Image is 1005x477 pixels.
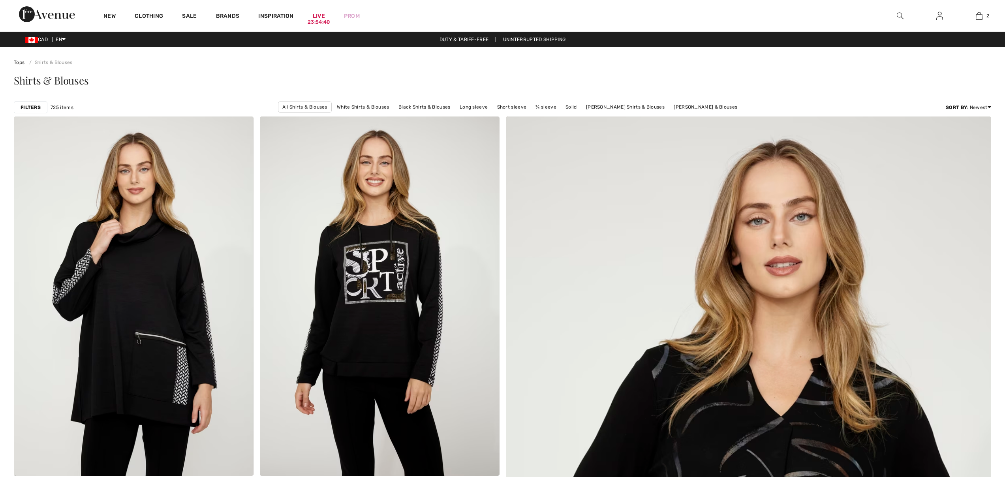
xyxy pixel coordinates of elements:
span: Shirts & Blouses [14,73,88,87]
strong: Sort By [946,105,967,110]
a: Clothing [135,13,163,21]
a: Black Shirts & Blouses [394,102,455,112]
img: search the website [897,11,904,21]
span: Inspiration [258,13,293,21]
div: : Newest [946,104,991,111]
img: 1ère Avenue [19,6,75,22]
a: Prom [344,12,360,20]
a: 2 [960,11,998,21]
a: Sign In [930,11,949,21]
a: New [103,13,116,21]
strong: Filters [21,104,41,111]
a: [PERSON_NAME] Shirts & Blouses [582,102,669,112]
a: Shirts & Blouses [26,60,73,65]
a: All Shirts & Blouses [278,101,332,113]
span: CAD [25,37,51,42]
a: Long sleeve [456,102,492,112]
span: EN [56,37,66,42]
img: My Bag [976,11,982,21]
a: [PERSON_NAME] & Blouses [670,102,741,112]
div: 23:54:40 [308,19,330,26]
a: White Shirts & Blouses [333,102,393,112]
img: Hooded Graphic Pullover Style 75109. As sample [260,116,500,476]
a: Brands [216,13,240,21]
a: Tops [14,60,24,65]
a: Live23:54:40 [313,12,325,20]
a: ¾ sleeve [532,102,560,112]
img: Canadian Dollar [25,37,38,43]
a: Solid [562,102,581,112]
a: Sale [182,13,197,21]
span: 2 [986,12,989,19]
a: Short sleeve [493,102,531,112]
span: 725 items [51,104,73,111]
img: Casual Cowl Neck Top Style 75112. As sample [14,116,254,476]
img: My Info [936,11,943,21]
